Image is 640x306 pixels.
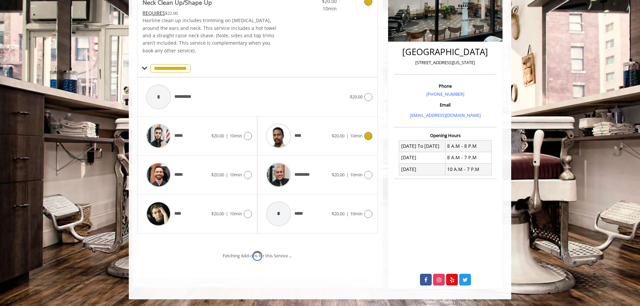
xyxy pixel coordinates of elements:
span: This service needs some Advance to be paid before we block your appointment [143,10,165,16]
div: $22.00 [143,9,277,17]
h3: Opening Hours [394,133,497,138]
span: 10min [230,211,242,217]
span: | [346,211,349,217]
td: [DATE] [399,164,445,175]
td: 8 A.M - 8 P.M [445,140,491,152]
div: Fetching Add-ons for this Service ... [223,252,292,259]
a: [EMAIL_ADDRESS][DOMAIN_NAME] [410,112,481,118]
td: [DATE] To [DATE] [399,140,445,152]
span: 10min [350,172,363,178]
span: 10min [297,5,337,12]
span: $20.00 [211,172,224,178]
span: $20.00 [211,133,224,139]
span: 10min [230,172,242,178]
td: 10 A.M - 7 P.M [445,164,491,175]
span: $20.00 [350,94,363,100]
p: Hairline clean up includes trimming on [MEDICAL_DATA], around the ears and neck. This service inc... [143,17,277,54]
span: | [226,133,228,139]
h2: [GEOGRAPHIC_DATA] [395,47,495,57]
span: $20.00 [332,211,344,217]
td: 8 A.M - 7 P.M [445,152,491,163]
span: 10min [350,133,363,139]
span: | [346,133,349,139]
span: $20.00 [211,211,224,217]
span: | [226,211,228,217]
td: [DATE] [399,152,445,163]
h3: Phone [395,84,495,88]
h3: Email [395,102,495,107]
span: 10min [350,211,363,217]
span: | [226,172,228,178]
span: 10min [230,133,242,139]
p: [STREET_ADDRESS][US_STATE] [395,59,495,66]
a: [PHONE_NUMBER] [426,91,464,97]
span: $20.00 [332,172,344,178]
span: $20.00 [332,133,344,139]
span: | [346,172,349,178]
